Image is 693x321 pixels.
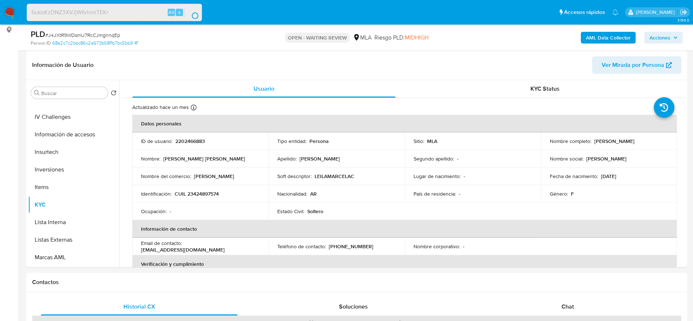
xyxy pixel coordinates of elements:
button: Buscar [34,90,40,96]
p: AR [310,190,317,197]
p: Apellido : [277,155,297,162]
p: Lugar de nacimiento : [414,173,461,180]
span: Riesgo PLD: [374,34,429,42]
p: ID de usuario : [141,138,172,144]
button: Inversiones [28,161,119,178]
span: 3.156.0 [677,17,689,23]
p: Soft descriptor : [277,173,312,180]
p: elaine.mcfarlane@mercadolibre.com [636,9,677,16]
p: Actualizado hace un mes [132,104,189,111]
span: s [178,9,180,16]
p: Persona [309,138,329,144]
b: Person ID [31,40,51,46]
span: Soluciones [339,302,368,311]
p: F [571,190,574,197]
p: Estado Civil : [277,208,304,215]
p: LEILAMARCELAC [315,173,354,180]
input: Buscar [41,90,105,97]
span: Ver Mirada por Persona [602,56,664,74]
p: Género : [550,190,568,197]
p: Nombre social : [550,155,583,162]
a: 68a2c7c2bbc86c2a673b58f1b7bc5bb9 [52,40,138,46]
p: - [463,243,464,250]
p: País de residencia : [414,190,456,197]
p: [PERSON_NAME] [PERSON_NAME] [163,155,245,162]
p: OPEN - WAITING REVIEW [285,33,350,43]
button: Perfiles [28,266,119,284]
p: Email de contacto : [141,240,182,246]
span: Historial CX [123,302,155,311]
span: Alt [168,9,174,16]
p: 2202466883 [175,138,205,144]
button: Información de accesos [28,126,119,143]
button: Ver Mirada por Persona [592,56,681,74]
button: Volver al orden por defecto [111,90,117,98]
div: MLA [353,34,372,42]
button: IV Challenges [28,108,119,126]
p: [DATE] [601,173,616,180]
p: Nombre del comercio : [141,173,191,180]
button: Insurtech [28,143,119,161]
button: Acciones [644,32,683,44]
p: Identificación : [141,190,172,197]
p: Teléfono de contacto : [277,243,326,250]
button: Lista Interna [28,214,119,231]
span: Accesos rápidos [564,8,605,16]
button: Items [28,178,119,196]
p: MLA [427,138,437,144]
span: KYC Status [530,84,560,93]
input: Buscar usuario o caso... [27,8,202,17]
p: Nombre corporativo : [414,243,460,250]
b: AML Data Collector [586,32,631,44]
th: Datos personales [132,115,677,132]
th: Verificación y cumplimiento [132,255,677,273]
p: [PERSON_NAME] [300,155,340,162]
span: # J4JXtR9WDsmU7RcCJmgnnqEp [45,31,120,39]
p: Ocupación : [141,208,167,215]
p: Nombre completo : [550,138,591,144]
span: Acciones [650,32,670,44]
th: Información de contacto [132,220,677,238]
button: search-icon [184,7,199,18]
span: Usuario [254,84,274,93]
p: [PHONE_NUMBER] [329,243,373,250]
h1: Contactos [32,279,681,286]
p: [EMAIL_ADDRESS][DOMAIN_NAME] [141,246,225,253]
button: Listas Externas [28,231,119,249]
p: - [459,190,460,197]
button: Marcas AML [28,249,119,266]
p: - [457,155,458,162]
p: Tipo entidad : [277,138,306,144]
p: Segundo apellido : [414,155,454,162]
p: Sitio : [414,138,424,144]
button: AML Data Collector [581,32,636,44]
button: KYC [28,196,119,214]
a: Notificaciones [612,9,618,15]
p: - [170,208,171,215]
span: MIDHIGH [405,33,429,42]
b: PLD [31,28,45,40]
p: Nombre : [141,155,160,162]
p: Nacionalidad : [277,190,307,197]
a: Salir [680,8,688,16]
p: [PERSON_NAME] [586,155,627,162]
p: - [464,173,465,180]
p: CUIL 23424897574 [175,190,219,197]
p: [PERSON_NAME] [194,173,234,180]
p: Fecha de nacimiento : [550,173,598,180]
h1: Información de Usuario [32,61,94,69]
p: [PERSON_NAME] [594,138,635,144]
span: Chat [561,302,574,311]
p: Soltero [307,208,323,215]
